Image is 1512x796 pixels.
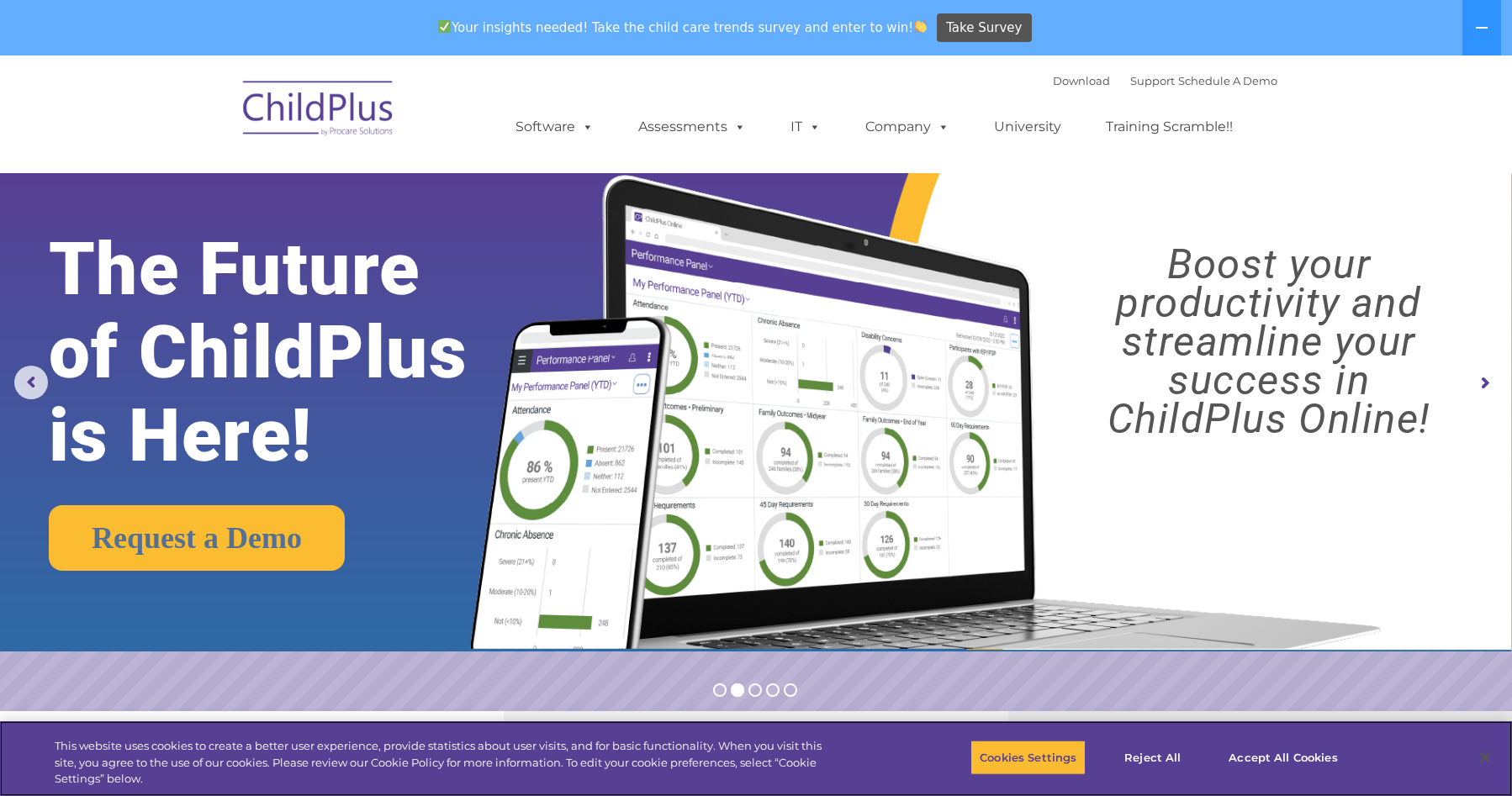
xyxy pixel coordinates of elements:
a: Software [499,110,611,144]
button: Close [1467,739,1504,776]
a: Training Scramble!! [1089,110,1250,144]
img: 👏 [914,20,927,33]
font: | [1053,74,1277,87]
rs-layer: Boost your productivity and streamline your success in ChildPlus Online! [1044,245,1493,439]
a: Support [1130,74,1175,87]
span: Take Survey [946,13,1022,43]
a: Request a Demo [49,505,345,571]
a: University [977,110,1078,144]
div: This website uses cookies to create a better user experience, provide statistics about user visit... [55,738,832,788]
span: Last name [234,111,285,124]
span: Your insights needed! Take the child care trends survey and enter to win! [431,11,934,44]
a: Assessments [621,110,763,144]
button: Cookies Settings [970,740,1086,775]
a: Schedule A Demo [1178,74,1277,87]
a: Company [849,110,966,144]
rs-layer: The Future of ChildPlus is Here! [49,228,531,477]
button: Accept All Cookies [1219,740,1346,775]
a: IT [774,110,838,144]
img: ChildPlus by Procare Solutions [235,69,403,153]
a: Download [1053,74,1110,87]
img: ✅ [438,20,451,33]
span: Phone number [234,180,305,192]
a: Take Survey [937,13,1032,43]
button: Reject All [1100,740,1205,775]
